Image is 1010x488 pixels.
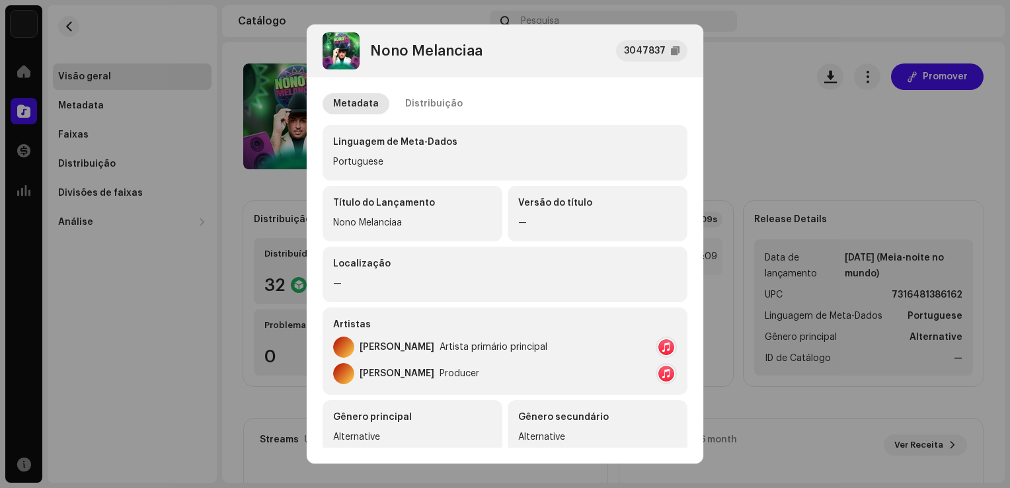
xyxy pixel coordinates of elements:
div: Artista primário principal [440,342,547,352]
div: Nono Melanciaa [370,43,483,59]
div: Alternative [518,429,677,445]
div: Versão do título [518,196,677,210]
div: — [333,276,677,292]
div: Portuguese [333,154,677,170]
img: ba10fce9-c3e7-46e3-a986-41c4e99d8e9f [323,32,360,69]
div: Linguagem de Meta-Dados [333,136,677,149]
div: — [518,215,677,231]
div: Gênero secundário [518,411,677,424]
div: 3047837 [624,43,666,59]
div: Metadata [333,93,379,114]
div: [PERSON_NAME] [360,368,434,379]
div: Nono Melanciaa [333,215,492,231]
div: Localização [333,257,677,270]
div: [PERSON_NAME] [360,342,434,352]
div: Título do Lançamento [333,196,492,210]
div: Alternative [333,429,492,445]
div: Distribuição [405,93,463,114]
div: Producer [440,368,479,379]
div: Artistas [333,318,677,331]
div: Gênero principal [333,411,492,424]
